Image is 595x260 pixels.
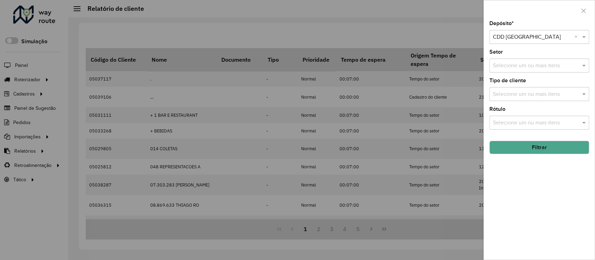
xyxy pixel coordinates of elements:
[489,19,514,28] label: Depósito
[489,141,589,154] button: Filtrar
[489,76,526,85] label: Tipo de cliente
[489,105,505,113] label: Rótulo
[574,33,580,41] span: Clear all
[489,48,503,56] label: Setor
